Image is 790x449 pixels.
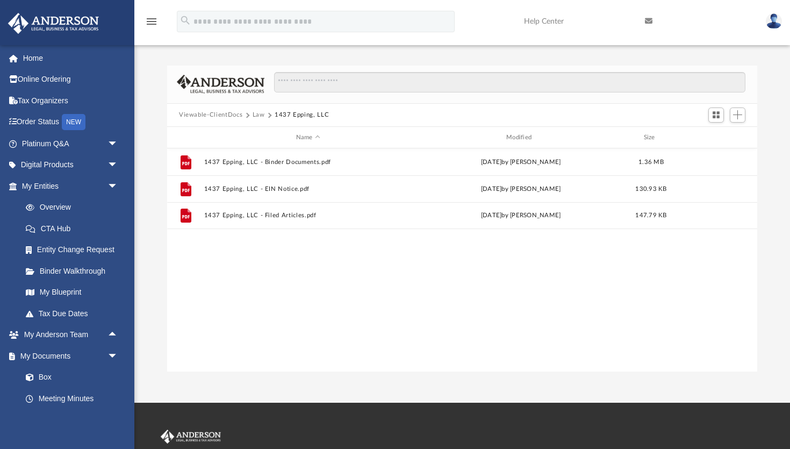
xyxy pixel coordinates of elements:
[15,282,129,303] a: My Blueprint
[204,133,412,142] div: Name
[15,218,134,239] a: CTA Hub
[145,15,158,28] i: menu
[638,159,664,165] span: 1.36 MB
[8,47,134,69] a: Home
[15,239,134,261] a: Entity Change Request
[179,15,191,26] i: search
[167,148,757,372] div: grid
[8,111,134,133] a: Order StatusNEW
[8,154,134,176] a: Digital Productsarrow_drop_down
[62,114,85,130] div: NEW
[481,186,502,192] span: [DATE]
[8,69,134,90] a: Online Ordering
[15,260,134,282] a: Binder Walkthrough
[204,212,412,219] button: 1437 Epping, LLC - Filed Articles.pdf
[253,110,265,120] button: Law
[274,72,745,92] input: Search files and folders
[204,159,412,166] button: 1437 Epping, LLC - Binder Documents.pdf
[15,303,134,324] a: Tax Due Dates
[730,108,746,123] button: Add
[416,133,625,142] div: Modified
[708,108,724,123] button: Switch to Grid View
[15,388,129,409] a: Meeting Minutes
[417,158,625,167] div: by [PERSON_NAME]
[677,133,752,142] div: id
[159,430,223,444] img: Anderson Advisors Platinum Portal
[179,110,242,120] button: Viewable-ClientDocs
[8,175,134,197] a: My Entitiesarrow_drop_down
[107,154,129,176] span: arrow_drop_down
[417,184,625,194] div: by [PERSON_NAME]
[204,186,412,193] button: 1437 Epping, LLC - EIN Notice.pdf
[766,13,782,29] img: User Pic
[15,409,124,431] a: Forms Library
[107,345,129,367] span: arrow_drop_down
[275,110,329,120] button: 1437 Epping, LLC
[8,324,129,346] a: My Anderson Teamarrow_drop_up
[630,133,673,142] div: Size
[417,211,625,221] div: [DATE] by [PERSON_NAME]
[145,20,158,28] a: menu
[8,90,134,111] a: Tax Organizers
[635,186,666,192] span: 130.93 KB
[15,367,124,388] a: Box
[5,13,102,34] img: Anderson Advisors Platinum Portal
[15,197,134,218] a: Overview
[481,159,502,165] span: [DATE]
[8,133,134,154] a: Platinum Q&Aarrow_drop_down
[635,213,666,219] span: 147.79 KB
[107,133,129,155] span: arrow_drop_down
[107,324,129,346] span: arrow_drop_up
[172,133,199,142] div: id
[8,345,129,367] a: My Documentsarrow_drop_down
[107,175,129,197] span: arrow_drop_down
